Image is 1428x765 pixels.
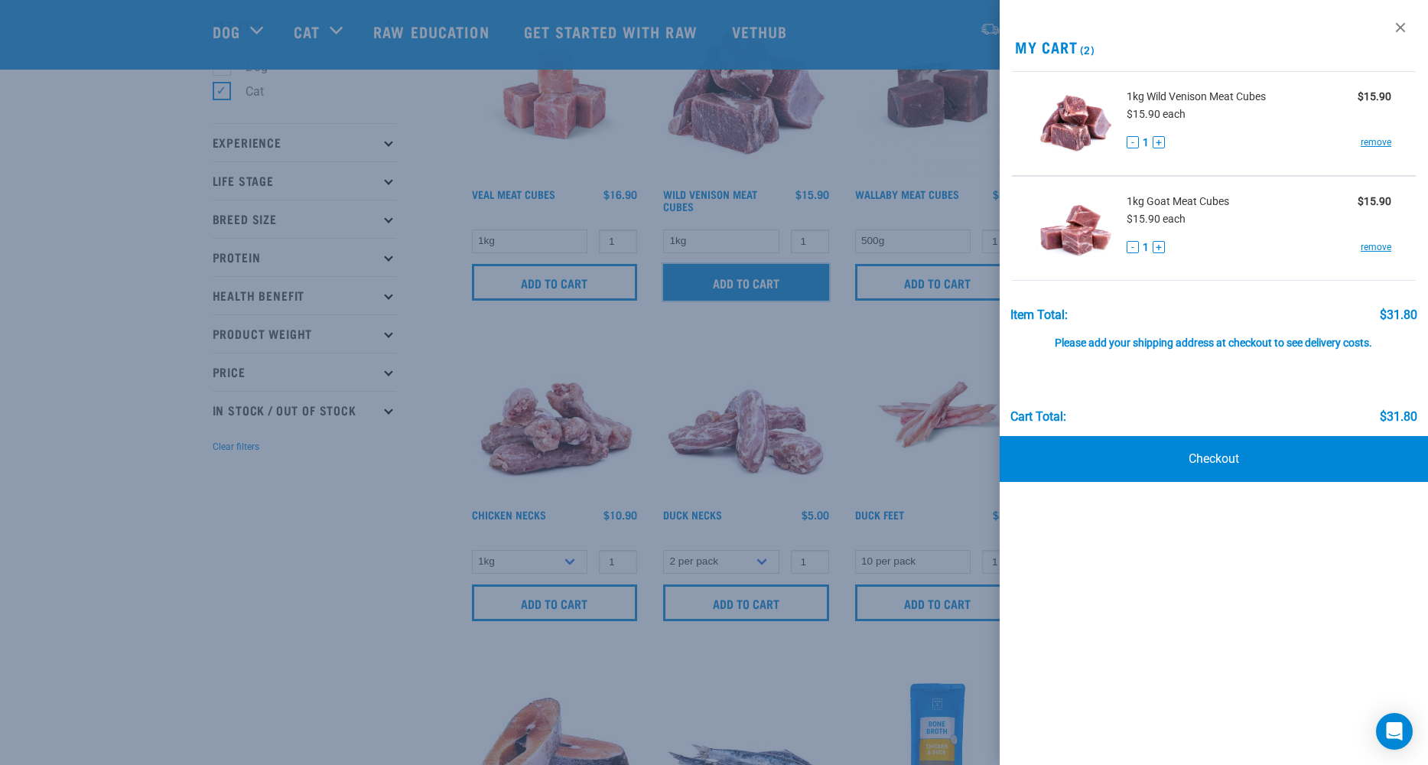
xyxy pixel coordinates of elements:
[1361,135,1391,149] a: remove
[1127,213,1186,225] span: $15.90 each
[1358,90,1391,103] strong: $15.90
[1127,194,1229,210] span: 1kg Goat Meat Cubes
[1143,135,1149,151] span: 1
[1361,240,1391,254] a: remove
[1000,436,1428,482] a: Checkout
[1143,239,1149,256] span: 1
[1153,136,1165,148] button: +
[1010,322,1418,350] div: Please add your shipping address at checkout to see delivery costs.
[1078,47,1095,52] span: (2)
[1380,410,1417,424] div: $31.80
[1127,136,1139,148] button: -
[1153,241,1165,253] button: +
[1036,189,1115,268] img: Goat Meat Cubes
[1127,108,1186,120] span: $15.90 each
[1010,308,1068,322] div: Item Total:
[1127,89,1266,105] span: 1kg Wild Venison Meat Cubes
[1000,38,1428,56] h2: My Cart
[1127,241,1139,253] button: -
[1010,410,1066,424] div: Cart total:
[1036,84,1115,163] img: Wild Venison Meat Cubes
[1380,308,1417,322] div: $31.80
[1376,713,1413,750] div: Open Intercom Messenger
[1358,195,1391,207] strong: $15.90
